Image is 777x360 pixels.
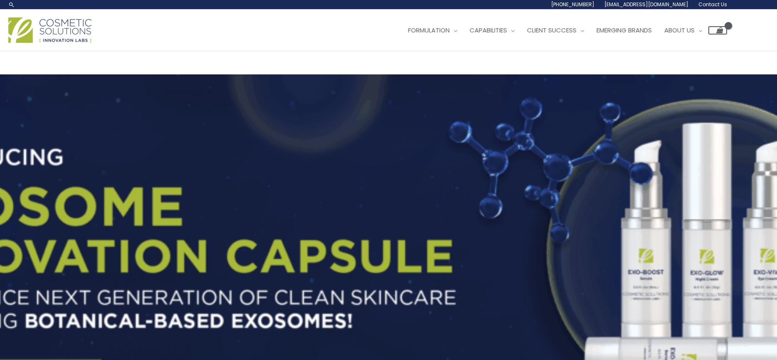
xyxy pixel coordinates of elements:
[408,26,450,35] span: Formulation
[708,26,727,35] a: View Shopping Cart, empty
[590,18,658,43] a: Emerging Brands
[664,26,695,35] span: About Us
[8,17,92,43] img: Cosmetic Solutions Logo
[521,18,590,43] a: Client Success
[698,1,727,8] span: Contact Us
[596,26,652,35] span: Emerging Brands
[396,18,727,43] nav: Site Navigation
[658,18,708,43] a: About Us
[551,1,594,8] span: [PHONE_NUMBER]
[604,1,688,8] span: [EMAIL_ADDRESS][DOMAIN_NAME]
[8,1,15,8] a: Search icon link
[527,26,577,35] span: Client Success
[470,26,507,35] span: Capabilities
[402,18,463,43] a: Formulation
[463,18,521,43] a: Capabilities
